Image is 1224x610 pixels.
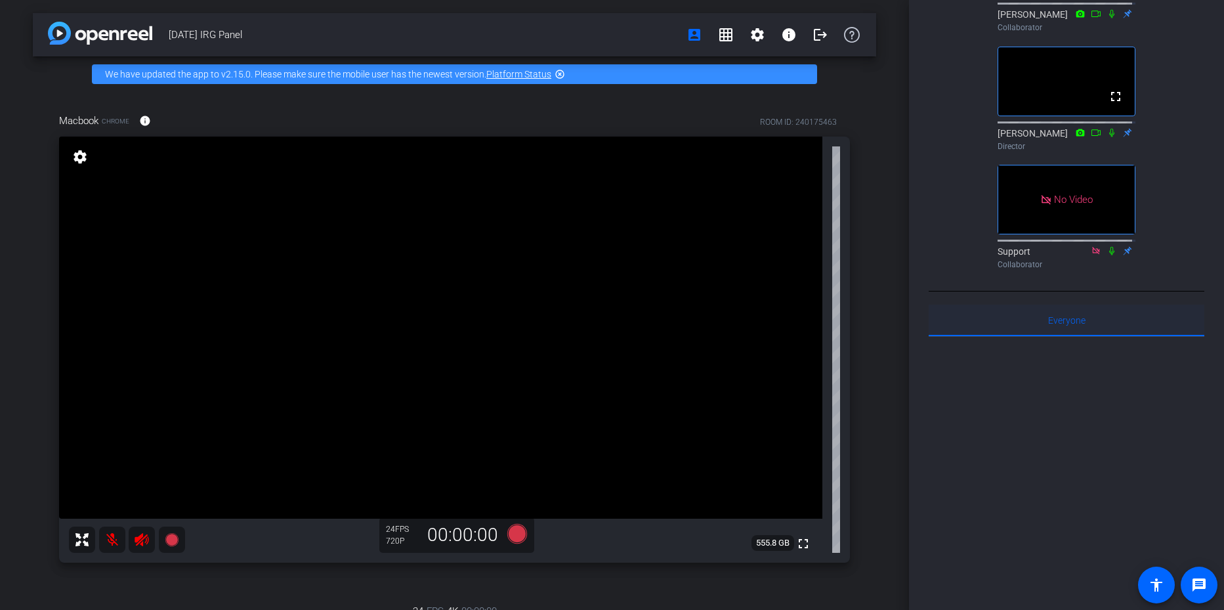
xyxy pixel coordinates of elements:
[998,8,1135,33] div: [PERSON_NAME]
[998,127,1135,152] div: [PERSON_NAME]
[139,115,151,127] mat-icon: info
[795,536,811,552] mat-icon: fullscreen
[71,149,89,165] mat-icon: settings
[1054,194,1093,206] span: No Video
[1048,316,1086,325] span: Everyone
[395,525,409,534] span: FPS
[781,27,797,43] mat-icon: info
[998,141,1135,152] div: Director
[386,524,419,534] div: 24
[1191,577,1207,593] mat-icon: message
[749,27,765,43] mat-icon: settings
[59,114,98,128] span: Macbook
[102,116,129,126] span: Chrome
[751,535,794,551] span: 555.8 GB
[486,69,551,79] a: Platform Status
[998,259,1135,271] div: Collaborator
[760,116,837,128] div: ROOM ID: 240175463
[169,22,679,48] span: [DATE] IRG Panel
[386,536,419,546] div: 720P
[998,245,1135,271] div: Support
[419,524,507,546] div: 00:00:00
[555,69,565,79] mat-icon: highlight_off
[92,64,817,84] div: We have updated the app to v2.15.0. Please make sure the mobile user has the newest version.
[1149,577,1164,593] mat-icon: accessibility
[812,27,828,43] mat-icon: logout
[686,27,702,43] mat-icon: account_box
[718,27,734,43] mat-icon: grid_on
[1108,89,1124,104] mat-icon: fullscreen
[48,22,152,45] img: app-logo
[998,22,1135,33] div: Collaborator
